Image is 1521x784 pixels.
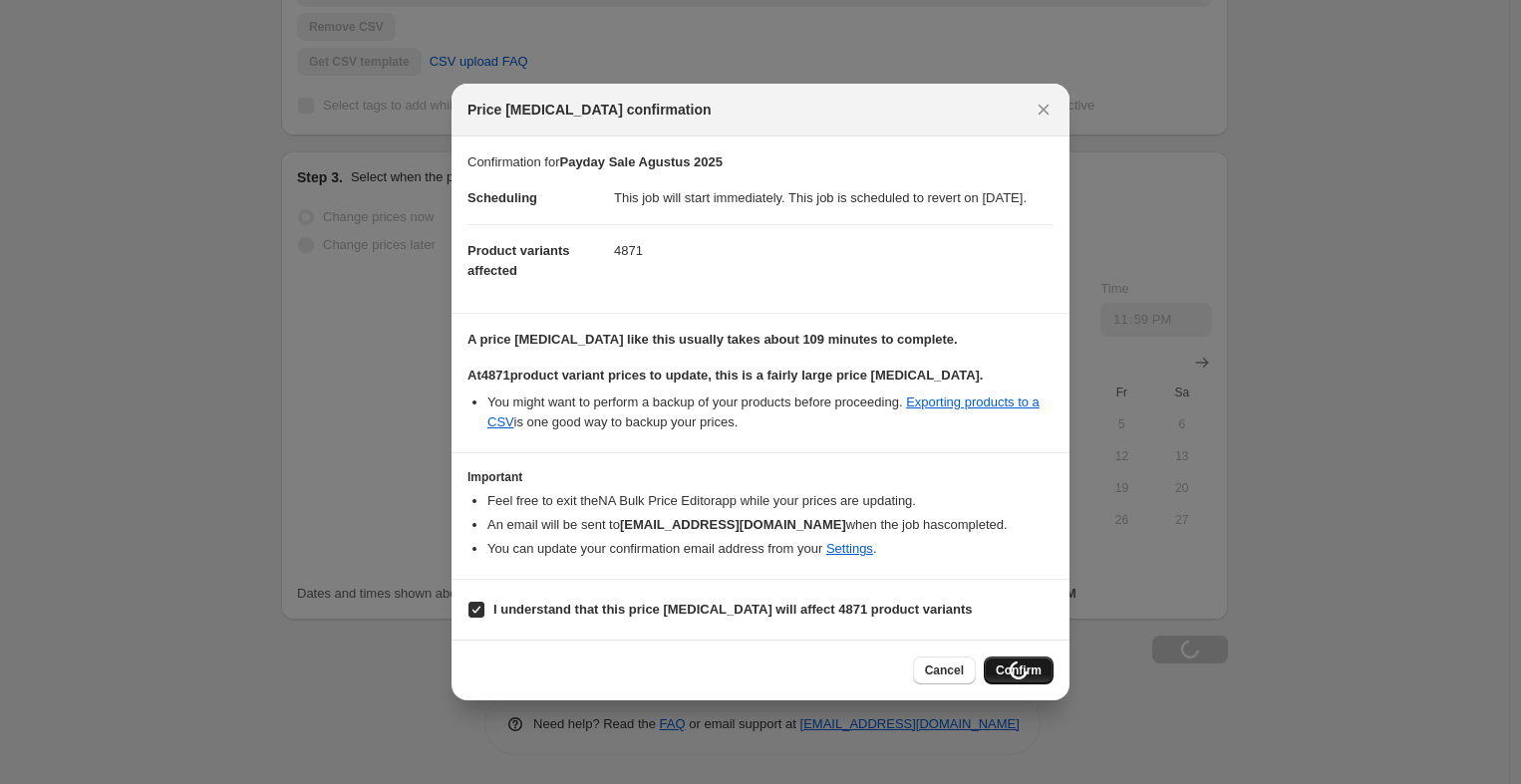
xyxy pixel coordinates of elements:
span: Scheduling [467,190,537,205]
b: Payday Sale Agustus 2025 [559,154,723,169]
a: Exporting products to a CSV [487,394,1040,429]
li: You might want to perform a backup of your products before proceeding. is one good way to backup ... [487,392,1054,432]
li: An email will be sent to when the job has completed . [487,515,1054,535]
button: Close [1030,96,1058,124]
a: Settings [826,541,873,556]
li: Feel free to exit the NA Bulk Price Editor app while your prices are updating. [487,491,1054,511]
span: Price [MEDICAL_DATA] confirmation [467,100,712,120]
p: Confirmation for [467,152,1054,172]
button: Cancel [913,656,976,684]
b: A price [MEDICAL_DATA] like this usually takes about 109 minutes to complete. [467,332,958,347]
b: At 4871 product variant prices to update, this is a fairly large price [MEDICAL_DATA]. [467,368,983,383]
span: Product variants affected [467,243,570,278]
h3: Important [467,469,1054,485]
span: Cancel [925,662,964,678]
b: I understand that this price [MEDICAL_DATA] will affect 4871 product variants [493,602,973,617]
li: You can update your confirmation email address from your . [487,539,1054,559]
b: [EMAIL_ADDRESS][DOMAIN_NAME] [620,517,846,532]
dd: This job will start immediately. This job is scheduled to revert on [DATE]. [614,172,1054,224]
dd: 4871 [614,224,1054,277]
